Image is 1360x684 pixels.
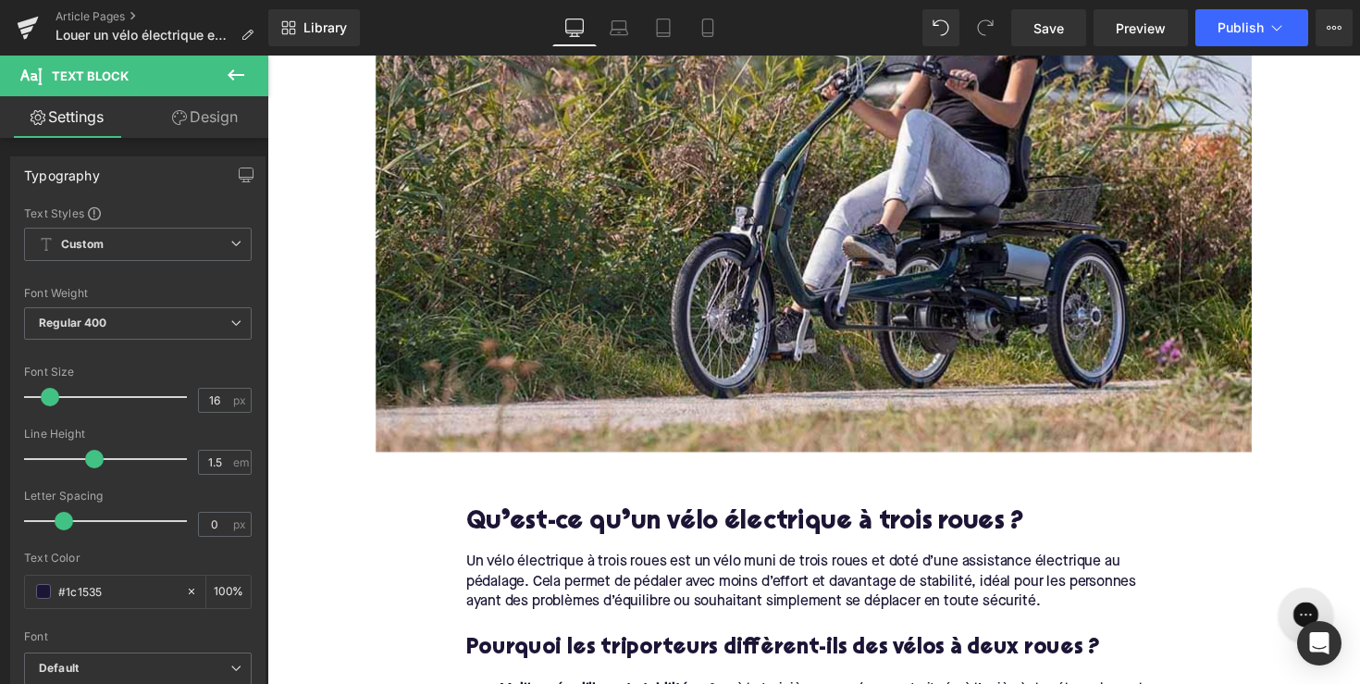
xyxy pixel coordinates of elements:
a: Laptop [597,9,641,46]
button: More [1316,9,1353,46]
div: Text Styles [24,205,252,220]
a: Article Pages [56,9,268,24]
div: Typography [24,157,100,183]
span: px [233,518,249,530]
a: Tablet [641,9,686,46]
span: Save [1033,19,1064,38]
a: Mobile [686,9,730,46]
div: Open Intercom Messenger [1297,621,1341,665]
div: Font Weight [24,287,252,300]
div: Line Height [24,428,252,441]
a: Design [138,96,272,138]
span: Preview [1116,19,1166,38]
div: Font Size [24,366,252,379]
button: Undo [922,9,959,46]
h3: Pourquoi les triporteurs diffèrent-ils des vélos à deux roues ? [204,593,916,622]
span: Text Block [52,68,129,83]
iframe: Gorgias live chat messenger [1027,539,1101,607]
span: Library [303,19,347,36]
b: Custom [61,237,104,253]
h2: Qu’est-ce qu’un vélo électrique à trois roues ? [204,466,916,494]
b: Regular 400 [39,316,107,330]
div: % [206,576,251,608]
i: Default [39,661,79,677]
input: Color [58,581,177,602]
button: Redo [967,9,1004,46]
span: px [233,394,249,406]
div: Font [24,630,252,643]
span: Publish [1218,20,1264,35]
button: Publish [1195,9,1308,46]
a: Desktop [552,9,597,46]
div: Letter Spacing [24,490,252,503]
div: Text Color [24,552,252,565]
span: Louer un vélo électrique est-il avantageux ? [56,28,233,43]
a: New Library [268,9,360,46]
span: em [233,456,249,468]
a: Preview [1094,9,1188,46]
strong: Meilleur équilibre et stabilité : [238,642,440,657]
div: Un vélo électrique à trois roues est un vélo muni de trois roues et doté d’une assistance électri... [204,494,916,571]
